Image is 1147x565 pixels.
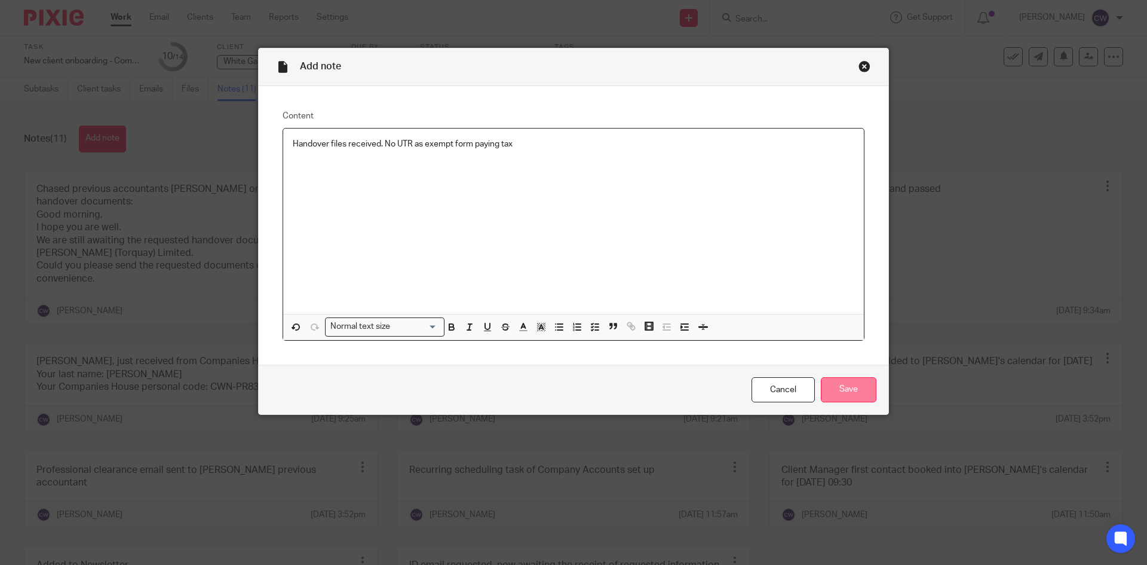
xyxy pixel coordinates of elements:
[752,377,815,403] a: Cancel
[293,138,854,150] p: Handover files received. No UTR as exempt form paying tax
[821,377,876,403] input: Save
[328,320,393,333] span: Normal text size
[283,110,864,122] label: Content
[325,317,444,336] div: Search for option
[858,60,870,72] div: Close this dialog window
[300,62,341,71] span: Add note
[394,320,437,333] input: Search for option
